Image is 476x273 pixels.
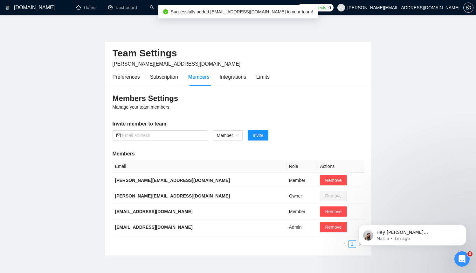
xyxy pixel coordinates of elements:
button: Remove [320,222,347,232]
button: left [341,240,348,248]
button: Remove [320,175,347,185]
span: Remove [325,208,341,215]
b: [PERSON_NAME][EMAIL_ADDRESS][DOMAIN_NAME] [115,178,230,183]
td: Owner [286,188,318,204]
span: user [339,5,343,10]
li: 1 [348,240,356,248]
a: homeHome [76,5,95,10]
span: [PERSON_NAME][EMAIL_ADDRESS][DOMAIN_NAME] [113,61,241,67]
div: Members [188,73,210,81]
b: [EMAIL_ADDRESS][DOMAIN_NAME] [115,225,193,230]
th: Role [286,160,318,173]
div: Integrations [220,73,246,81]
span: Connects: [308,4,327,11]
div: Limits [256,73,270,81]
iframe: Intercom live chat [454,251,470,267]
h5: Members [113,150,364,158]
span: 3 [467,251,473,256]
th: Email [113,160,286,173]
span: Successfully added [EMAIL_ADDRESS][DOMAIN_NAME] to your team! [171,9,313,14]
img: logo [5,3,10,13]
li: Previous Page [341,240,348,248]
a: dashboardDashboard [108,5,137,10]
a: setting [463,5,473,10]
b: [EMAIL_ADDRESS][DOMAIN_NAME] [115,209,193,214]
input: Email address [122,132,204,139]
div: Preferences [113,73,140,81]
span: Member [217,131,239,140]
span: Manage your team members. [113,104,171,110]
button: setting [463,3,473,13]
th: Actions [317,160,363,173]
h2: Team Settings [113,47,364,60]
td: Member [286,204,318,219]
td: Member [286,173,318,188]
button: Remove [320,206,347,217]
a: searchScanner [150,5,173,10]
h5: Invite member to team [113,120,364,128]
button: Invite [248,130,268,140]
h3: Members Settings [113,93,364,104]
span: Invite [253,132,263,139]
span: 0 [328,4,331,11]
td: Admin [286,219,318,235]
b: [PERSON_NAME][EMAIL_ADDRESS][DOMAIN_NAME] [115,193,230,198]
span: Remove [325,177,341,184]
span: check-circle [163,9,168,14]
span: Remove [325,224,341,231]
iframe: Intercom notifications message [349,211,476,256]
div: Subscription [150,73,178,81]
span: left [343,242,347,246]
span: mail [116,133,121,138]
